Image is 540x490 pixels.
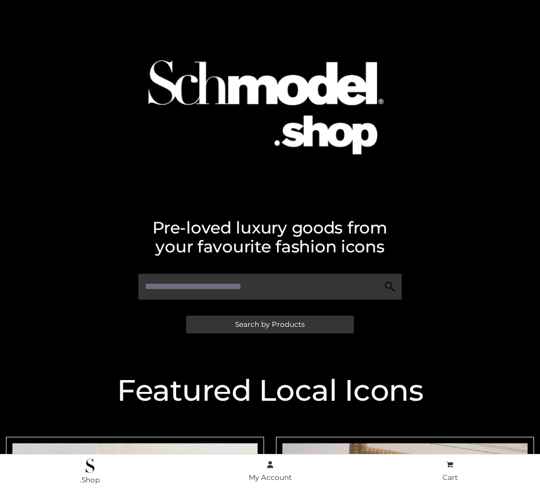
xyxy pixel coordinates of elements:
[86,459,95,473] img: .Shop
[80,475,100,484] span: .Shop
[180,458,360,485] a: My Account
[6,218,534,256] h2: Pre-loved luxury goods from your favourite fashion icons
[443,473,458,482] span: Cart
[360,458,540,485] a: Cart
[249,473,292,482] span: My Account
[235,321,305,328] span: Search by Products
[186,316,354,333] a: Search by Products
[384,281,396,293] img: Search Icon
